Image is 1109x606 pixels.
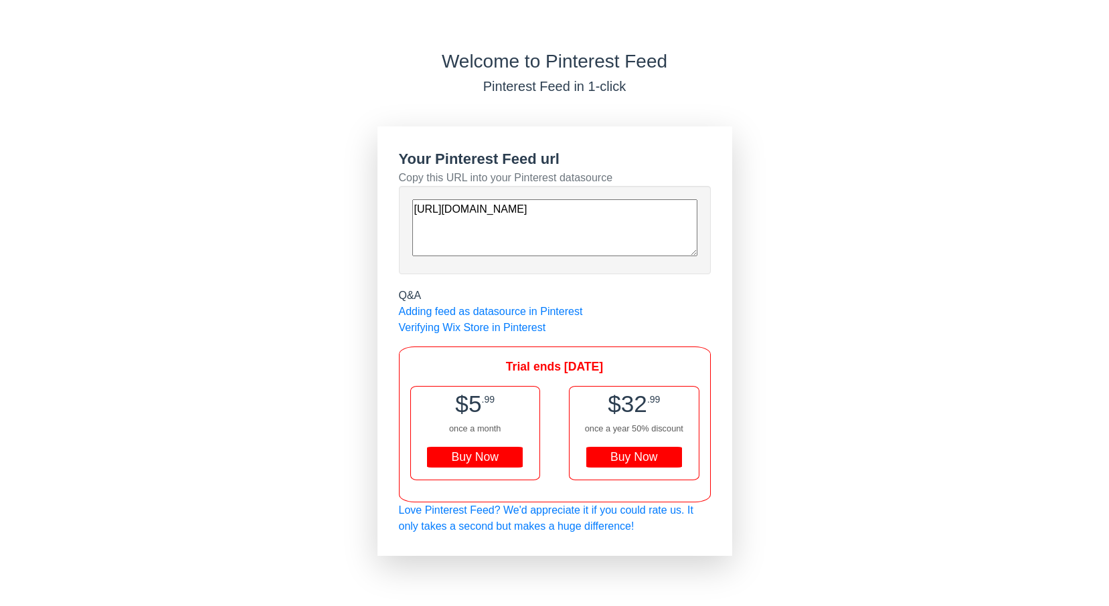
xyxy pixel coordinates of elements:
div: Buy Now [586,447,682,468]
div: Your Pinterest Feed url [399,148,711,170]
a: Verifying Wix Store in Pinterest [399,322,546,333]
span: .99 [481,394,495,405]
div: Copy this URL into your Pinterest datasource [399,170,711,186]
span: $32 [608,391,647,417]
span: .99 [647,394,661,405]
a: Love Pinterest Feed? We'd appreciate it if you could rate us. It only takes a second but makes a ... [399,504,693,532]
div: Q&A [399,288,711,304]
div: once a month [411,422,539,435]
div: once a year 50% discount [570,422,698,435]
div: Buy Now [427,447,523,468]
div: Trial ends [DATE] [410,358,699,375]
span: $5 [455,391,481,417]
a: Adding feed as datasource in Pinterest [399,306,583,317]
